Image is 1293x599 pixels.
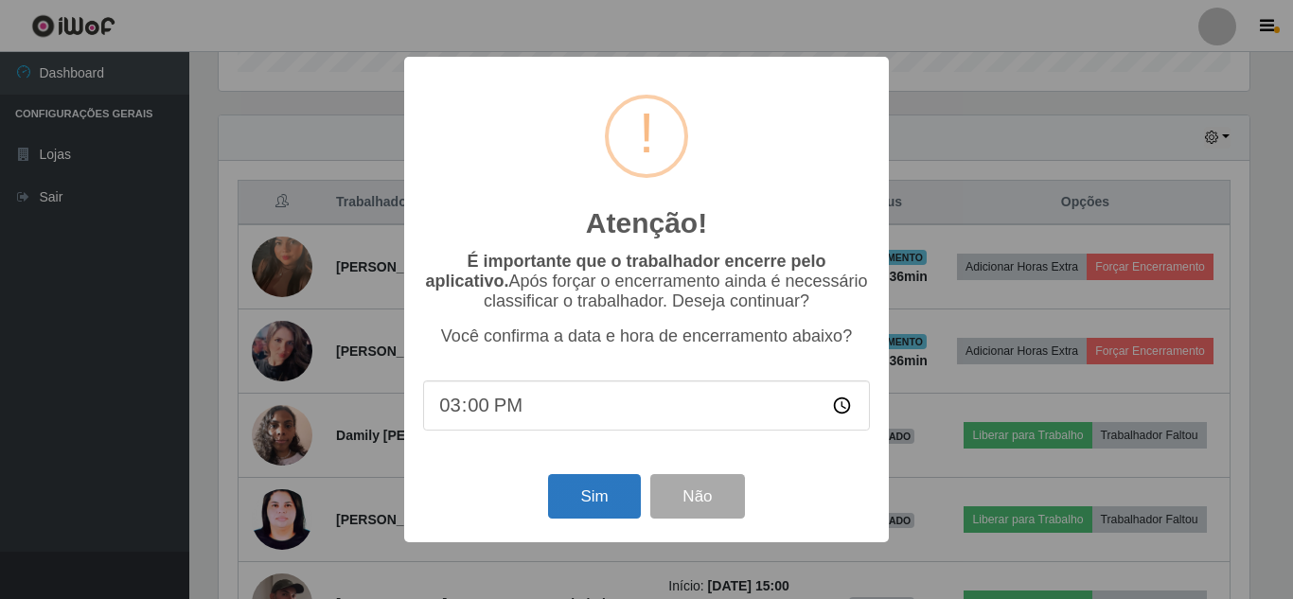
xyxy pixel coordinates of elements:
p: Após forçar o encerramento ainda é necessário classificar o trabalhador. Deseja continuar? [423,252,870,311]
b: É importante que o trabalhador encerre pelo aplicativo. [425,252,825,291]
p: Você confirma a data e hora de encerramento abaixo? [423,326,870,346]
button: Não [650,474,744,519]
h2: Atenção! [586,206,707,240]
button: Sim [548,474,640,519]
